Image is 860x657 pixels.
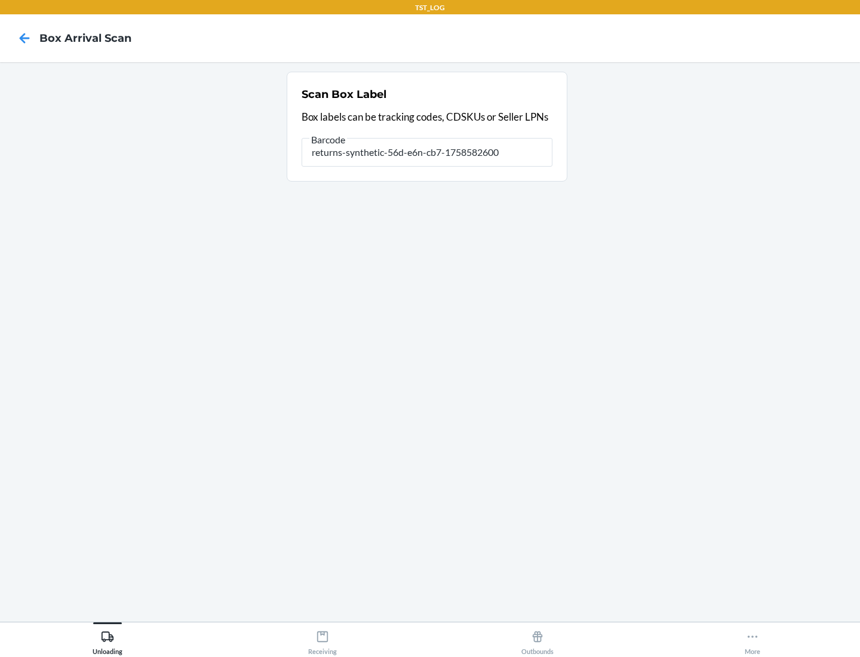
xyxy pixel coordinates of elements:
input: Barcode [302,138,552,167]
button: More [645,622,860,655]
button: Outbounds [430,622,645,655]
div: Unloading [93,625,122,655]
p: Box labels can be tracking codes, CDSKUs or Seller LPNs [302,109,552,125]
h2: Scan Box Label [302,87,386,102]
div: Receiving [308,625,337,655]
div: More [745,625,760,655]
div: Outbounds [521,625,554,655]
span: Barcode [309,134,347,146]
button: Receiving [215,622,430,655]
p: TST_LOG [415,2,445,13]
h4: Box Arrival Scan [39,30,131,46]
